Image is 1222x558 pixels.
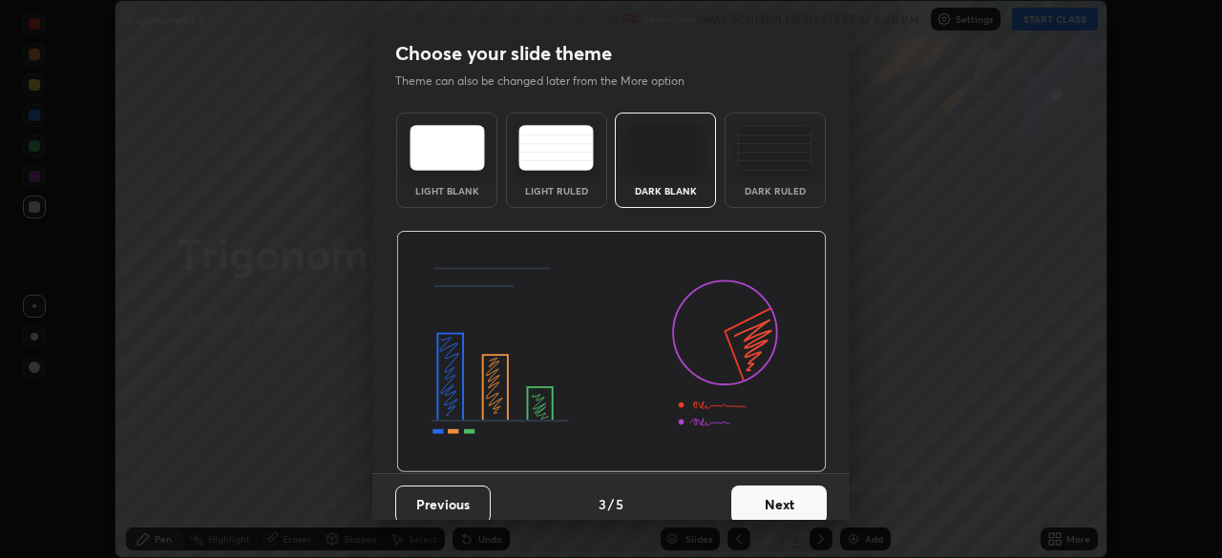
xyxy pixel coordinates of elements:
h4: / [608,494,614,514]
img: darkTheme.f0cc69e5.svg [628,125,704,171]
img: lightTheme.e5ed3b09.svg [410,125,485,171]
p: Theme can also be changed later from the More option [395,72,705,90]
div: Light Blank [409,186,485,196]
button: Next [731,486,827,524]
div: Dark Blank [627,186,704,196]
h4: 3 [599,494,606,514]
div: Dark Ruled [737,186,813,196]
img: lightRuledTheme.5fabf969.svg [518,125,594,171]
div: Light Ruled [518,186,595,196]
h2: Choose your slide theme [395,41,612,66]
button: Previous [395,486,491,524]
h4: 5 [616,494,623,514]
img: darkRuledTheme.de295e13.svg [737,125,812,171]
img: darkThemeBanner.d06ce4a2.svg [396,231,827,473]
